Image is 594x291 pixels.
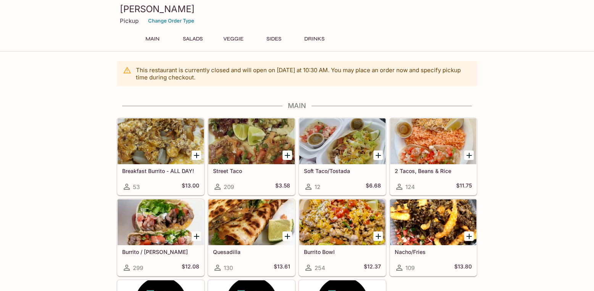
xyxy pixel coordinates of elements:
h5: Soft Taco/Tostada [304,168,381,174]
button: Add 2 Tacos, Beans & Rice [464,150,474,160]
h5: $3.58 [275,182,290,191]
p: This restaurant is currently closed and will open on [DATE] at 10:30 AM . You may place an order ... [136,66,471,81]
button: Add Breakfast Burrito - ALL DAY! [192,150,201,160]
a: Nacho/Fries109$13.80 [390,199,477,276]
h3: [PERSON_NAME] [120,3,474,15]
span: 124 [405,183,415,191]
h5: Quesadilla [213,249,290,255]
span: 53 [133,183,140,191]
h5: 2 Tacos, Beans & Rice [395,168,472,174]
div: Street Taco [208,118,295,164]
h5: $11.75 [456,182,472,191]
button: Add Street Taco [282,150,292,160]
button: Change Order Type [145,15,198,27]
h5: Nacho/Fries [395,249,472,255]
span: 12 [315,183,320,191]
a: Street Taco209$3.58 [208,118,295,195]
button: Add Nacho/Fries [464,231,474,241]
a: Soft Taco/Tostada12$6.68 [299,118,386,195]
span: 109 [405,264,415,272]
h5: Street Taco [213,168,290,174]
div: 2 Tacos, Beans & Rice [390,118,476,164]
div: Burrito Bowl [299,199,386,245]
span: 209 [224,183,234,191]
h5: $6.68 [366,182,381,191]
p: Pickup [120,17,139,24]
button: Add Soft Taco/Tostada [373,150,383,160]
button: Sides [257,34,291,44]
div: Burrito / Cali Burrito [118,199,204,245]
h5: $12.37 [364,263,381,272]
a: Quesadilla130$13.61 [208,199,295,276]
a: Breakfast Burrito - ALL DAY!53$13.00 [117,118,204,195]
h5: $12.08 [182,263,199,272]
div: Nacho/Fries [390,199,476,245]
button: Add Burrito Bowl [373,231,383,241]
h5: Breakfast Burrito - ALL DAY! [122,168,199,174]
span: 299 [133,264,143,272]
button: Add Quesadilla [282,231,292,241]
h5: Burrito / [PERSON_NAME] [122,249,199,255]
h5: Burrito Bowl [304,249,381,255]
span: 254 [315,264,325,272]
a: Burrito Bowl254$12.37 [299,199,386,276]
h4: Main [117,102,477,110]
button: Veggie [216,34,250,44]
div: Quesadilla [208,199,295,245]
span: 130 [224,264,233,272]
a: Burrito / [PERSON_NAME]299$12.08 [117,199,204,276]
button: Salads [176,34,210,44]
h5: $13.80 [454,263,472,272]
div: Soft Taco/Tostada [299,118,386,164]
div: Breakfast Burrito - ALL DAY! [118,118,204,164]
h5: $13.00 [182,182,199,191]
h5: $13.61 [274,263,290,272]
button: Main [135,34,169,44]
button: Drinks [297,34,331,44]
a: 2 Tacos, Beans & Rice124$11.75 [390,118,477,195]
button: Add Burrito / Cali Burrito [192,231,201,241]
